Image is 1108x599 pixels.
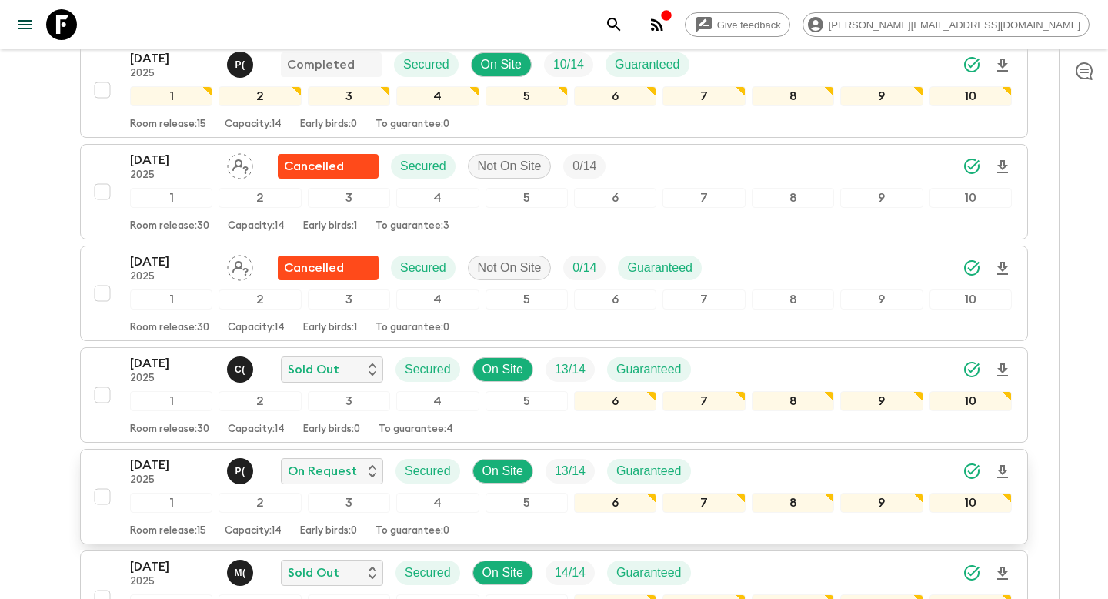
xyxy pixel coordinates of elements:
button: menu [9,9,40,40]
p: 2025 [130,68,215,80]
p: 2025 [130,373,215,385]
span: Can (Jeerawut) Mapromjai [227,361,256,373]
svg: Synced Successfully [963,55,981,74]
p: Cancelled [284,157,344,176]
p: To guarantee: 0 [375,525,449,537]
p: Sold Out [288,564,339,582]
p: Secured [400,259,446,277]
p: Cancelled [284,259,344,277]
div: 7 [662,188,745,208]
p: [DATE] [130,557,215,576]
div: Secured [391,256,456,280]
div: 1 [130,86,212,106]
p: 2025 [130,271,215,283]
div: On Site [472,459,533,484]
p: Guaranteed [616,462,682,480]
p: [DATE] [130,49,215,68]
p: 2025 [130,576,215,588]
p: Capacity: 14 [225,525,282,537]
div: 4 [396,86,479,106]
p: [DATE] [130,456,215,474]
span: Assign pack leader [227,158,253,170]
a: Give feedback [685,12,790,37]
p: Guaranteed [616,360,682,379]
div: 3 [308,289,390,310]
p: Early birds: 1 [303,220,357,233]
div: Trip Fill [563,256,606,280]
button: C( [227,356,256,383]
p: To guarantee: 4 [379,423,453,436]
div: 3 [308,391,390,411]
div: 3 [308,493,390,513]
div: Secured [391,154,456,179]
div: 8 [752,289,834,310]
span: Pooky (Thanaphan) Kerdyoo [227,463,256,475]
div: 7 [662,493,745,513]
svg: Download Onboarding [993,361,1012,380]
div: 6 [574,493,656,513]
p: M ( [234,567,245,579]
div: 2 [219,86,301,106]
div: 7 [662,391,745,411]
div: 6 [574,188,656,208]
span: Assign pack leader [227,259,253,272]
p: On Site [482,360,523,379]
div: 7 [662,289,745,310]
p: Capacity: 14 [228,322,285,334]
p: Room release: 15 [130,119,206,131]
div: Trip Fill [546,561,595,585]
p: On Site [482,462,523,480]
p: On Site [481,55,522,74]
p: Secured [403,55,449,74]
div: 2 [219,493,301,513]
div: 10 [929,289,1012,310]
svg: Synced Successfully [963,360,981,379]
p: [DATE] [130,253,215,271]
div: Secured [394,52,459,77]
p: 2025 [130,169,215,182]
button: [DATE]2025Pooky (Thanaphan) KerdyooOn RequestSecuredOn SiteTrip FillGuaranteed12345678910Room rel... [80,449,1028,544]
div: 4 [396,391,479,411]
svg: Download Onboarding [993,564,1012,583]
div: Secured [395,561,460,585]
button: search adventures [599,9,629,40]
span: Pooky (Thanaphan) Kerdyoo [227,56,256,69]
svg: Synced Successfully [963,259,981,277]
p: Early birds: 0 [300,525,357,537]
button: [DATE]2025Can (Jeerawut) MapromjaiSold OutSecuredOn SiteTrip FillGuaranteed12345678910Room releas... [80,347,1028,443]
p: Room release: 30 [130,220,209,233]
div: 8 [752,493,834,513]
p: On Site [482,564,523,582]
div: 1 [130,289,212,310]
p: C ( [235,363,245,376]
div: 9 [840,86,923,106]
p: Guaranteed [615,55,680,74]
svg: Synced Successfully [963,157,981,176]
p: Guaranteed [616,564,682,582]
button: [DATE]2025Pooky (Thanaphan) KerdyooCompletedSecuredOn SiteTrip FillGuaranteed12345678910Room rele... [80,42,1028,138]
p: Early birds: 0 [300,119,357,131]
p: Capacity: 14 [228,423,285,436]
p: P ( [235,465,245,477]
svg: Download Onboarding [993,259,1012,278]
div: Flash Pack cancellation [278,154,379,179]
div: 5 [486,188,568,208]
svg: Download Onboarding [993,463,1012,481]
p: Capacity: 14 [225,119,282,131]
span: Give feedback [709,19,789,31]
div: 10 [929,391,1012,411]
div: 5 [486,493,568,513]
div: Not On Site [468,256,552,280]
svg: Synced Successfully [963,462,981,480]
div: Trip Fill [563,154,606,179]
p: Secured [405,462,451,480]
p: 13 / 14 [555,360,586,379]
p: Not On Site [478,157,542,176]
div: Not On Site [468,154,552,179]
div: 10 [929,188,1012,208]
p: Secured [405,564,451,582]
p: Secured [400,157,446,176]
p: Secured [405,360,451,379]
div: Secured [395,357,460,382]
div: 6 [574,289,656,310]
